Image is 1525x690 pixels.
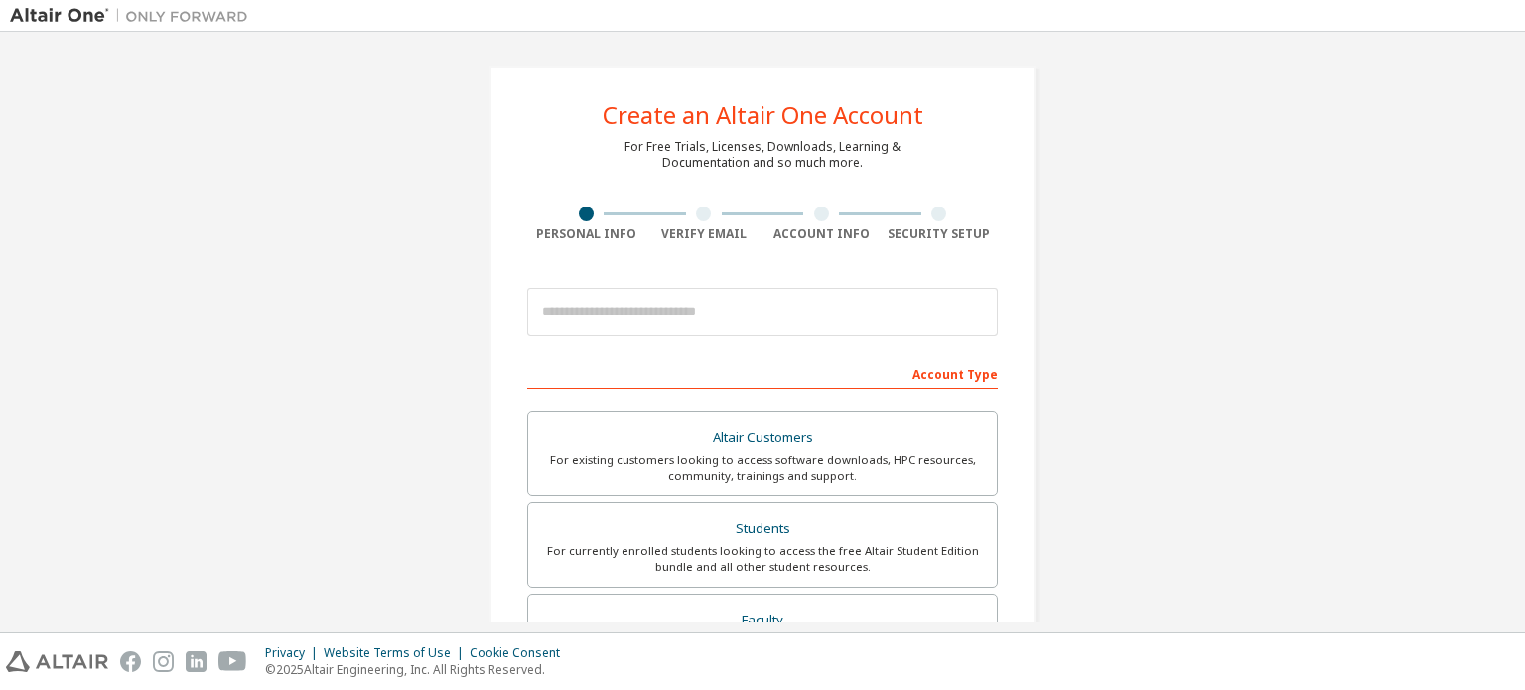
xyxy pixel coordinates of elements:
div: For currently enrolled students looking to access the free Altair Student Edition bundle and all ... [540,543,985,575]
div: Faculty [540,607,985,634]
img: altair_logo.svg [6,651,108,672]
div: Students [540,515,985,543]
div: Privacy [265,645,324,661]
div: For Free Trials, Licenses, Downloads, Learning & Documentation and so much more. [624,139,901,171]
div: Website Terms of Use [324,645,470,661]
div: Altair Customers [540,424,985,452]
img: instagram.svg [153,651,174,672]
img: linkedin.svg [186,651,207,672]
div: For existing customers looking to access software downloads, HPC resources, community, trainings ... [540,452,985,483]
div: Personal Info [527,226,645,242]
img: Altair One [10,6,258,26]
div: Account Info [762,226,881,242]
img: youtube.svg [218,651,247,672]
div: Account Type [527,357,998,389]
div: Create an Altair One Account [603,103,923,127]
img: facebook.svg [120,651,141,672]
div: Cookie Consent [470,645,572,661]
p: © 2025 Altair Engineering, Inc. All Rights Reserved. [265,661,572,678]
div: Security Setup [881,226,999,242]
div: Verify Email [645,226,763,242]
